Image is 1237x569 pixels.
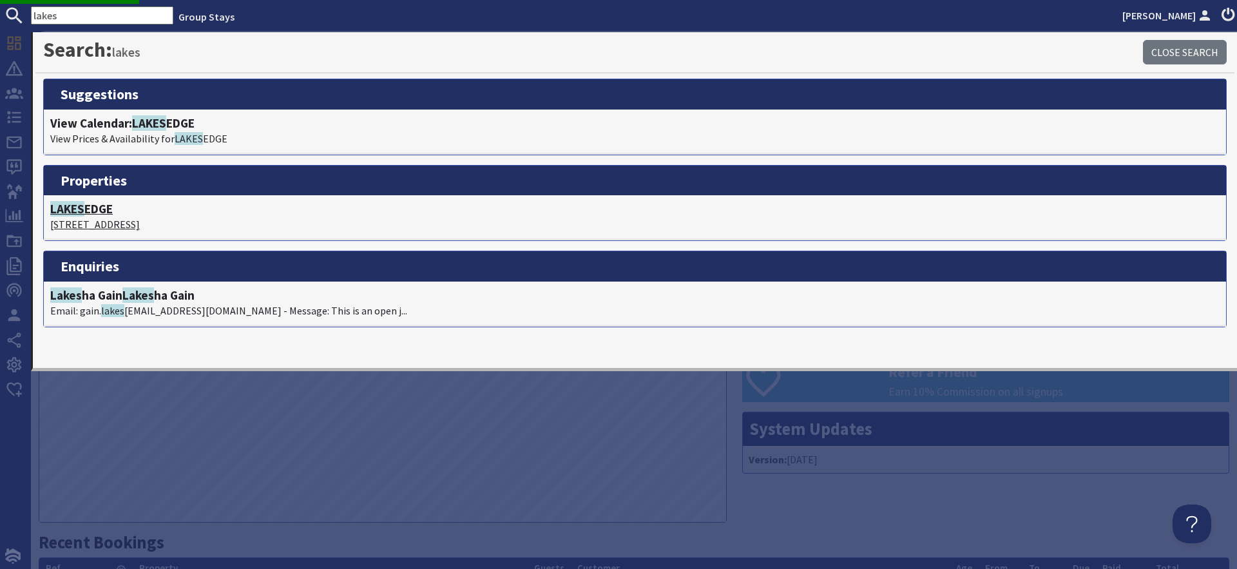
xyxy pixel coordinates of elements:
img: staytech_i_w-64f4e8e9ee0a9c174fd5317b4b171b261742d2d393467e5bdba4413f4f884c10.svg [5,548,21,564]
span: lakes [101,304,124,317]
input: SEARCH [31,6,173,24]
p: Earn 10% Commission on all signups [888,383,1229,400]
li: [DATE] [746,449,1225,470]
p: View Prices & Availability for EDGE [50,131,1220,146]
h4: ha Gain ha Gain [50,288,1220,303]
a: Close Search [1143,40,1227,64]
span: LAKES [50,201,84,217]
h3: properties [44,166,1226,195]
span: Lakes [50,287,82,303]
iframe: Toggle Customer Support [1173,505,1211,543]
a: Group Stays [178,10,235,23]
a: View Calendar:LAKESEDGEView Prices & Availability forLAKESEDGE [50,116,1220,146]
span: Lakes [122,287,154,303]
a: Lakesha GainLakesha GainEmail: gain.lakes[EMAIL_ADDRESS][DOMAIN_NAME] - Message: This is an open ... [50,288,1220,318]
a: LAKESEDGE[STREET_ADDRESS] [50,202,1220,232]
p: [STREET_ADDRESS] [50,217,1220,232]
h3: Refer a Friend [888,363,1229,380]
p: Email: gain. [EMAIL_ADDRESS][DOMAIN_NAME] - Message: This is an open j... [50,303,1220,318]
small: lakes [112,44,140,60]
strong: Version: [749,453,787,466]
a: [PERSON_NAME] [1122,8,1214,23]
h4: EDGE [50,202,1220,217]
a: Recent Bookings [39,532,164,553]
a: Refer a Friend Earn 10% Commission on all signups [742,350,1229,402]
h3: suggestions [44,79,1226,109]
span: LAKES [132,115,166,131]
h3: enquiries [44,251,1226,281]
h4: View Calendar: EDGE [50,116,1220,131]
h1: Search: [43,37,1143,62]
span: LAKES [175,132,203,145]
a: System Updates [749,418,872,439]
